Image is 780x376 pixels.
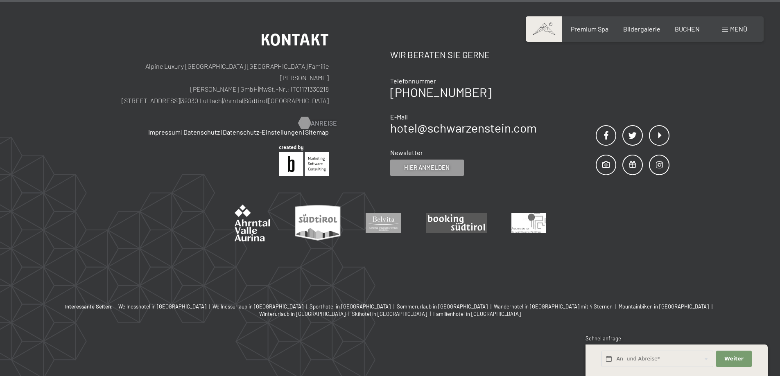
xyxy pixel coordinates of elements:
[311,119,337,128] span: Anreise
[208,303,213,310] span: |
[397,303,494,310] a: Sommerurlaub in [GEOGRAPHIC_DATA] |
[390,85,491,99] a: [PHONE_NUMBER]
[259,311,346,317] span: Winterurlaub in [GEOGRAPHIC_DATA]
[390,77,436,85] span: Telefonnummer
[310,303,391,310] span: Sporthotel in [GEOGRAPHIC_DATA]
[307,62,308,70] span: |
[267,97,268,104] span: |
[260,30,329,50] span: Kontakt
[118,303,213,310] a: Wellnesshotel in [GEOGRAPHIC_DATA] |
[404,163,450,172] span: Hier anmelden
[180,97,181,104] span: |
[65,303,113,310] b: Interessante Seiten:
[716,351,751,367] button: Weiter
[213,303,310,310] a: Wellnessurlaub in [GEOGRAPHIC_DATA] |
[489,303,494,310] span: |
[181,128,183,136] span: |
[213,303,303,310] span: Wellnessurlaub in [GEOGRAPHIC_DATA]
[710,303,715,310] span: |
[222,97,223,104] span: |
[298,119,329,128] a: Anreise
[118,303,206,310] span: Wellnesshotel in [GEOGRAPHIC_DATA]
[390,120,537,135] a: hotel@schwarzenstein.com
[305,128,329,136] a: Sitemap
[347,311,352,317] span: |
[390,49,490,60] span: Wir beraten Sie gerne
[221,128,222,136] span: |
[390,149,423,156] span: Newsletter
[675,25,700,33] a: BUCHEN
[586,335,621,342] span: Schnellanfrage
[494,303,613,310] span: Wanderhotel in [GEOGRAPHIC_DATA] mit 4 Sternen
[258,85,259,93] span: |
[259,310,352,317] a: Winterurlaub in [GEOGRAPHIC_DATA] |
[279,145,329,176] img: Brandnamic GmbH | Leading Hospitality Solutions
[352,311,427,317] span: Skihotel in [GEOGRAPHIC_DATA]
[303,128,304,136] span: |
[392,303,397,310] span: |
[433,310,521,317] a: Familienhotel in [GEOGRAPHIC_DATA]
[183,128,220,136] a: Datenschutz
[111,61,329,106] p: Alpine Luxury [GEOGRAPHIC_DATA] [GEOGRAPHIC_DATA] Familie [PERSON_NAME] [PERSON_NAME] GmbH MwSt.-...
[397,303,488,310] span: Sommerurlaub in [GEOGRAPHIC_DATA]
[494,303,619,310] a: Wanderhotel in [GEOGRAPHIC_DATA] mit 4 Sternen |
[305,303,310,310] span: |
[571,25,608,33] a: Premium Spa
[433,311,521,317] span: Familienhotel in [GEOGRAPHIC_DATA]
[148,128,181,136] a: Impressum
[428,311,433,317] span: |
[730,25,747,33] span: Menü
[614,303,619,310] span: |
[623,25,660,33] a: Bildergalerie
[352,310,433,317] a: Skihotel in [GEOGRAPHIC_DATA] |
[619,303,715,310] a: Mountainbiken in [GEOGRAPHIC_DATA] |
[223,128,302,136] a: Datenschutz-Einstellungen
[619,303,709,310] span: Mountainbiken in [GEOGRAPHIC_DATA]
[310,303,397,310] a: Sporthotel in [GEOGRAPHIC_DATA] |
[724,355,744,362] span: Weiter
[390,113,408,121] span: E-Mail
